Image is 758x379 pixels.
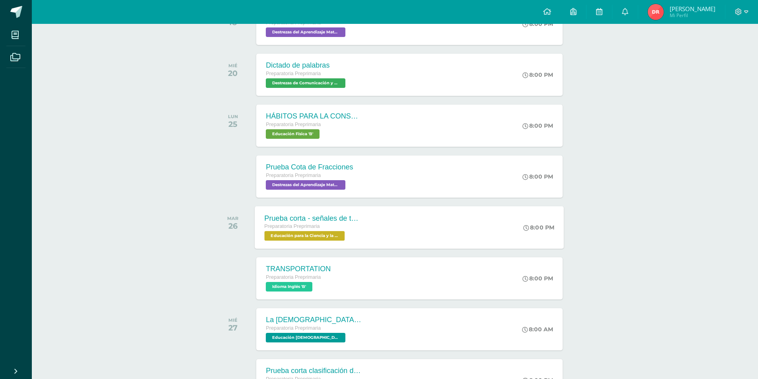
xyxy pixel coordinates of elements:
span: Destrezas del Aprendizaje Matemático 'B' [266,27,345,37]
span: Educación Física 'B' [266,129,320,139]
div: 8:00 PM [522,122,553,129]
div: 8:00 PM [522,173,553,180]
div: 20 [228,68,238,78]
div: MIÉ [228,317,238,323]
span: Destrezas del Aprendizaje Matemático 'B' [266,180,345,190]
div: 8:00 PM [524,224,555,231]
div: Prueba corta clasificación de Palabras [266,367,361,375]
div: 25 [228,119,238,129]
div: MIÉ [228,63,238,68]
div: 8:00 PM [522,275,553,282]
div: Prueba Cota de Fracciones [266,163,353,171]
img: b76767fe903f5854abfe2220b0405cd6.png [648,4,664,20]
span: Preparatoria Preprimaria [266,122,321,127]
span: Preparatoria Preprimaria [266,325,321,331]
div: LUN [228,114,238,119]
span: Preparatoria Preprimaria [265,224,320,229]
div: TRANSPORTATION [266,265,331,273]
span: [PERSON_NAME] [670,5,715,13]
div: La [DEMOGRAPHIC_DATA] la palabra de [DEMOGRAPHIC_DATA] [266,316,361,324]
span: Educación para la Ciencia y la Ciudadanía 'B' [265,231,345,241]
span: Preparatoria Preprimaria [266,71,321,76]
span: Preparatoria Preprimaria [266,274,321,280]
div: Prueba corta - señales de tráncito y medios de transportes [265,214,361,222]
span: Mi Perfil [670,12,715,19]
div: 8:00 AM [522,326,553,333]
span: Destrezas de Comunicación y Lenguaje 'B' [266,78,345,88]
span: Educación Cristiana 'B' [266,333,345,342]
div: 26 [227,221,238,231]
div: 27 [228,323,238,332]
div: MAR [227,216,238,221]
div: HÁBITOS PARA LA CONSERVACIÓN DE LA SALUD [266,112,361,121]
span: Idioma Inglés 'B' [266,282,312,292]
span: Preparatoria Preprimaria [266,173,321,178]
div: 8:00 PM [522,71,553,78]
div: Dictado de palabras [266,61,347,70]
